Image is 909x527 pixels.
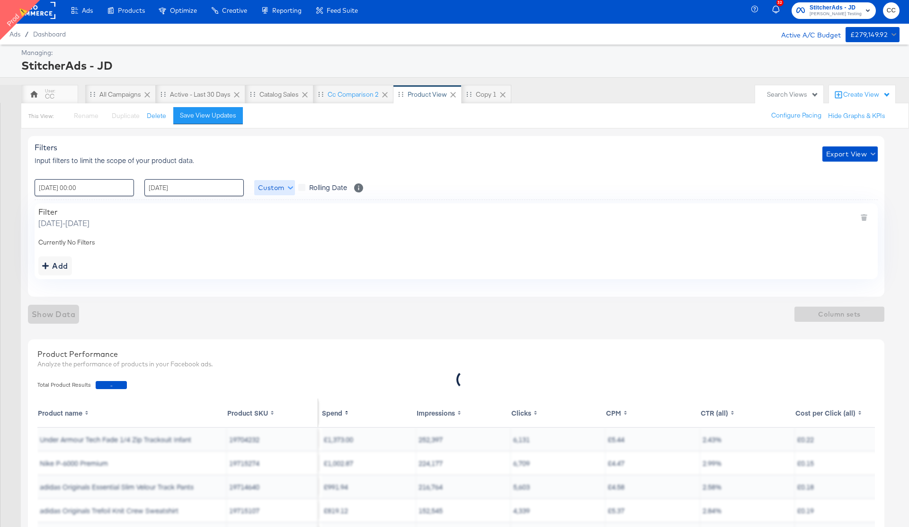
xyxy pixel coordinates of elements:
[887,5,896,16] span: CC
[398,91,403,97] div: Drag to reorder tab
[227,399,318,427] th: Toggle SortBy
[416,399,511,427] th: Toggle SortBy
[272,7,302,14] span: Reporting
[765,107,828,124] button: Configure Pacing
[846,27,900,42] button: £279,149.92
[38,256,72,275] button: addbutton
[476,90,497,99] div: Copy 1
[45,92,54,101] div: CC
[250,91,255,97] div: Drag to reorder tab
[309,182,347,192] span: Rolling Date
[42,259,68,273] div: Add
[327,7,358,14] span: Feed Suite
[9,30,20,38] span: Ads
[822,146,878,162] button: Export View
[160,91,166,97] div: Drag to reorder tab
[21,57,897,73] div: StitcherAds - JD
[37,381,96,389] span: Total Product Results
[810,10,862,18] span: [PERSON_NAME] Testing
[37,360,875,369] div: Analyze the performance of products in your Facebook ads.
[90,91,95,97] div: Drag to reorder tab
[795,399,890,427] th: Toggle SortBy
[33,30,66,38] a: Dashboard
[408,90,447,99] div: Product View
[259,90,299,99] div: Catalog Sales
[35,143,57,152] span: Filters
[118,7,145,14] span: Products
[170,90,231,99] div: Active - Last 30 Days
[38,207,89,217] div: Filter
[606,399,700,427] th: Toggle SortBy
[38,218,89,228] span: [DATE] - [DATE]
[850,29,888,41] div: £279,149.92
[112,111,140,120] span: Duplicate
[883,2,900,19] button: CC
[843,90,891,100] div: Create View
[173,107,243,124] button: Save View Updates
[810,3,862,13] span: StitcherAds - JD
[28,112,53,120] div: This View:
[20,30,33,38] span: /
[511,399,606,427] th: Toggle SortBy
[37,399,227,427] th: Toggle SortBy
[700,399,795,427] th: Toggle SortBy
[222,7,247,14] span: Creative
[828,111,885,120] button: Hide Graphs & KPIs
[74,111,98,120] span: Rename
[258,182,291,194] span: Custom
[328,90,379,99] div: cc comparison 2
[170,7,197,14] span: Optimize
[180,111,236,120] div: Save View Updates
[826,148,874,160] span: Export View
[792,2,876,19] button: StitcherAds - JD[PERSON_NAME] Testing
[35,155,194,165] span: Input filters to limit the scope of your product data.
[38,238,874,247] div: Currently No Filters
[21,48,897,57] div: Managing:
[767,90,819,99] div: Search Views
[318,91,323,97] div: Drag to reorder tab
[82,7,93,14] span: Ads
[254,180,295,195] button: Custom
[96,381,127,389] span: -
[466,91,472,97] div: Drag to reorder tab
[99,90,141,99] div: All Campaigns
[771,1,787,20] button: 32
[147,111,166,120] button: Delete
[37,349,875,360] div: Product Performance
[321,399,416,427] th: Toggle SortBy
[771,27,841,41] div: Active A/C Budget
